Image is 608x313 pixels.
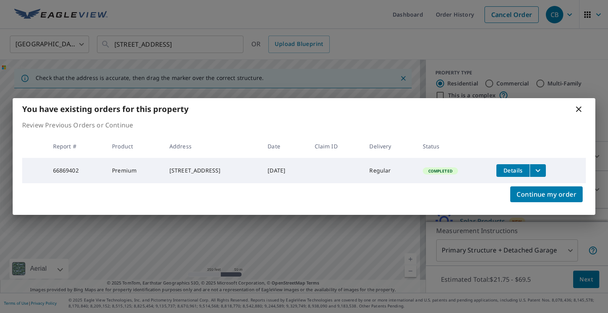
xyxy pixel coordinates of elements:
th: Status [416,135,490,158]
th: Delivery [363,135,416,158]
span: Details [501,167,525,174]
span: Continue my order [517,189,576,200]
span: Completed [424,168,457,174]
th: Address [163,135,261,158]
th: Report # [47,135,106,158]
button: detailsBtn-66869402 [496,164,530,177]
td: 66869402 [47,158,106,183]
th: Product [106,135,163,158]
b: You have existing orders for this property [22,104,188,114]
p: Review Previous Orders or Continue [22,120,586,130]
td: [DATE] [261,158,308,183]
button: filesDropdownBtn-66869402 [530,164,546,177]
div: [STREET_ADDRESS] [169,167,255,175]
th: Date [261,135,308,158]
td: Premium [106,158,163,183]
td: Regular [363,158,416,183]
button: Continue my order [510,186,583,202]
th: Claim ID [308,135,363,158]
